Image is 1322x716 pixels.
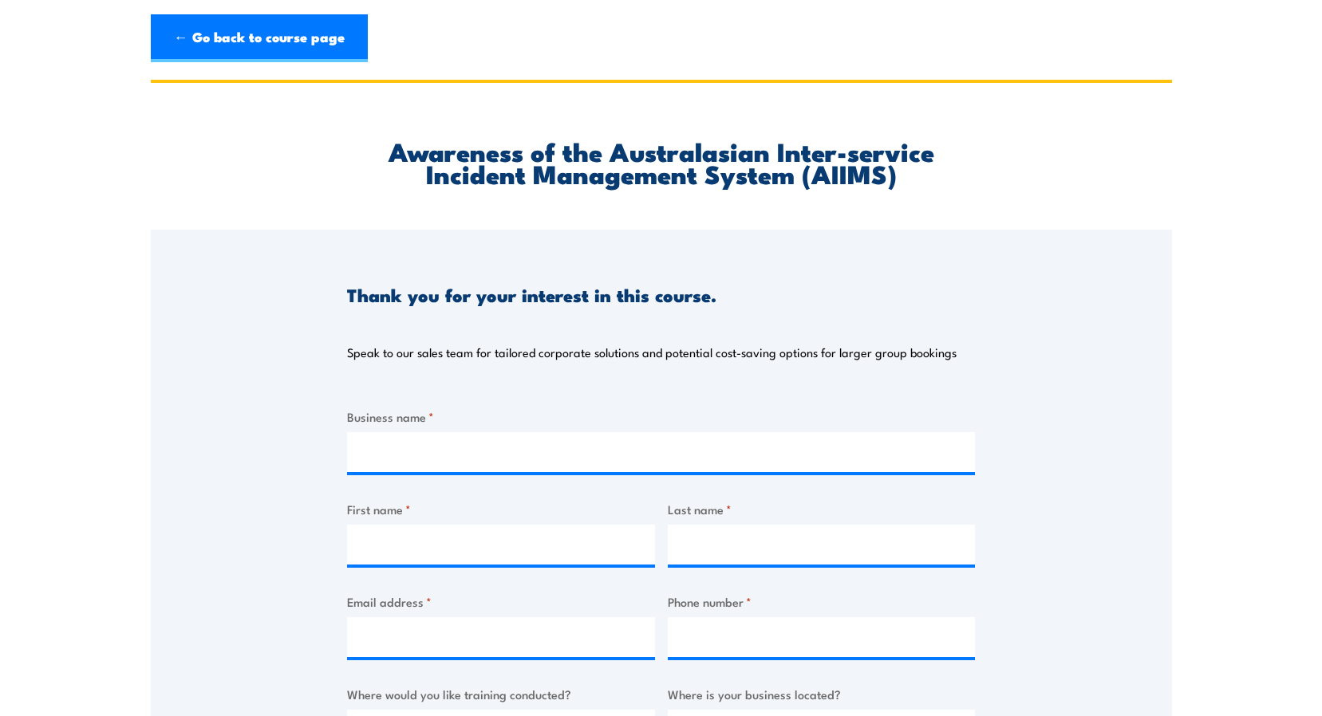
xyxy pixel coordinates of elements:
[347,500,655,518] label: First name
[668,685,976,703] label: Where is your business located?
[151,14,368,62] a: ← Go back to course page
[668,592,976,611] label: Phone number
[347,407,975,426] label: Business name
[347,685,655,703] label: Where would you like training conducted?
[668,500,976,518] label: Last name
[347,592,655,611] label: Email address
[347,344,957,360] p: Speak to our sales team for tailored corporate solutions and potential cost-saving options for la...
[347,285,716,304] h3: Thank you for your interest in this course.
[347,140,975,184] h2: Awareness of the Australasian Inter-service Incident Management System (AIIMS)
